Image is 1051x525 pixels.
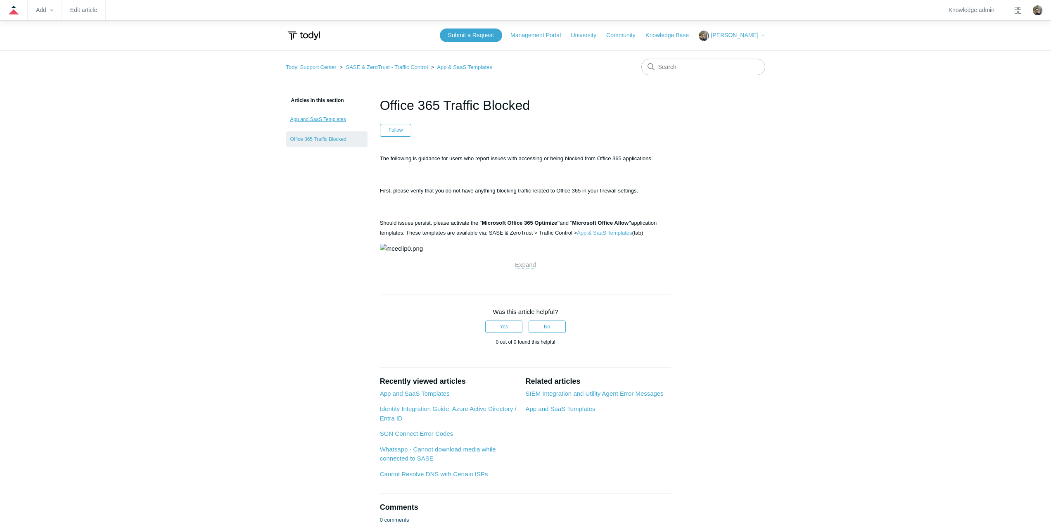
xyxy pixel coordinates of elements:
a: SIEM Integration and Utility Agent Error Messages [525,390,663,397]
span: [PERSON_NAME] [711,32,758,38]
a: App and SaaS Templates [380,390,450,397]
a: Whatsapp - Cannot download media while connected to SASE [380,446,496,462]
a: SASE & ZeroTrust - Traffic Control [346,64,428,70]
a: Edit article [70,8,97,12]
img: mceclip0.png [380,244,423,254]
span: Expand [515,261,536,268]
a: Community [606,31,644,40]
h2: Comments [380,502,671,513]
a: Management Portal [510,31,569,40]
a: Cannot Resolve DNS with Certain ISPs [380,470,488,477]
zd-hc-trigger: Click your profile icon to open the profile menu [1033,5,1043,15]
button: Follow Article [380,124,412,136]
strong: Microsoft Office Allow" [572,220,631,226]
a: Identity Integration Guide: Azure Active Directory / Entra ID [380,405,517,422]
button: This article was not helpful [529,321,566,333]
a: Todyl Support Center [286,64,337,70]
li: App & SaaS Templates [429,64,492,70]
a: Expand [515,261,536,268]
img: user avatar [1033,5,1043,15]
a: Submit a Request [440,29,502,42]
a: SGN Connect Error Codes [380,430,453,437]
zd-hc-trigger: Add [36,8,53,12]
li: Todyl Support Center [286,64,338,70]
a: Knowledge admin [949,8,994,12]
span: The following is guidance for users who report issues with accessing or being blocked from Office... [380,155,653,162]
a: App and SaaS Templates [286,112,368,127]
span: First, p [380,188,396,194]
input: Search [641,59,765,75]
p: 0 comments [380,516,409,524]
button: This article was helpful [485,321,522,333]
img: Todyl Support Center Help Center home page [286,28,321,43]
a: App & SaaS Templates [577,230,632,236]
span: 0 out of 0 found this helpful [496,339,555,345]
li: SASE & ZeroTrust - Traffic Control [338,64,429,70]
span: Should issues persist, please activate the " and " application templates. These templates are ava... [380,220,657,236]
h2: Recently viewed articles [380,376,517,387]
span: Was this article helpful? [493,308,558,315]
strong: Microsoft Office 365 Optimize" [482,220,560,226]
a: Knowledge Base [645,31,697,40]
a: App and SaaS Templates [525,405,595,412]
h2: Related articles [525,376,671,387]
span: lease verify that you do not have anything blocking traffic related to Office 365 in your firewal... [396,188,638,194]
a: Office 365 Traffic Blocked [286,131,368,147]
a: App & SaaS Templates [437,64,492,70]
span: Articles in this section [286,97,344,103]
button: [PERSON_NAME] [699,31,765,41]
a: University [571,31,604,40]
h1: Office 365 Traffic Blocked [380,95,671,115]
